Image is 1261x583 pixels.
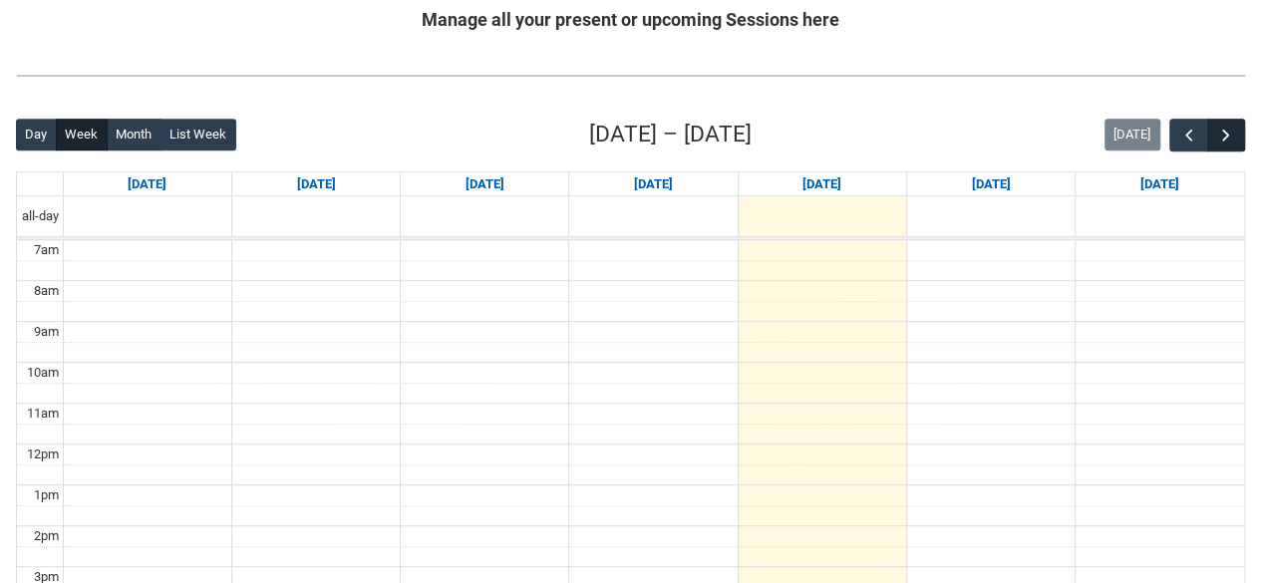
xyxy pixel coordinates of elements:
div: 9am [30,322,63,342]
div: 7am [30,240,63,260]
div: 8am [30,281,63,301]
a: Go to September 9, 2025 [462,172,508,196]
button: Day [16,119,57,150]
img: REDU_GREY_LINE [16,65,1245,86]
h2: Manage all your present or upcoming Sessions here [16,6,1245,33]
div: 10am [23,363,63,383]
button: Week [56,119,108,150]
button: List Week [160,119,236,150]
a: Go to September 7, 2025 [124,172,170,196]
button: Next Week [1207,119,1245,151]
span: all-day [18,206,63,226]
a: Go to September 8, 2025 [292,172,339,196]
button: Month [107,119,161,150]
a: Go to September 10, 2025 [630,172,677,196]
a: Go to September 13, 2025 [1136,172,1183,196]
a: Go to September 12, 2025 [968,172,1015,196]
div: 1pm [30,485,63,505]
a: Go to September 11, 2025 [798,172,845,196]
button: Previous Week [1169,119,1207,151]
h2: [DATE] – [DATE] [589,118,752,151]
div: 12pm [23,444,63,464]
div: 2pm [30,526,63,546]
button: [DATE] [1104,119,1160,150]
div: 11am [23,404,63,424]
